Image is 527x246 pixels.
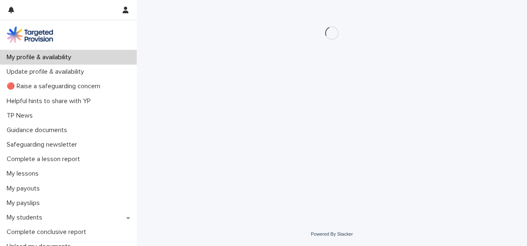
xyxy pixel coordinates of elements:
[3,126,74,134] p: Guidance documents
[3,82,107,90] p: 🔴 Raise a safeguarding concern
[3,141,84,149] p: Safeguarding newsletter
[3,228,93,236] p: Complete conclusive report
[3,199,46,207] p: My payslips
[3,53,78,61] p: My profile & availability
[3,170,45,178] p: My lessons
[3,97,97,105] p: Helpful hints to share with YP
[7,27,53,43] img: M5nRWzHhSzIhMunXDL62
[3,214,49,222] p: My students
[3,68,91,76] p: Update profile & availability
[3,185,46,193] p: My payouts
[3,112,39,120] p: TP News
[3,155,87,163] p: Complete a lesson report
[311,232,353,236] a: Powered By Stacker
